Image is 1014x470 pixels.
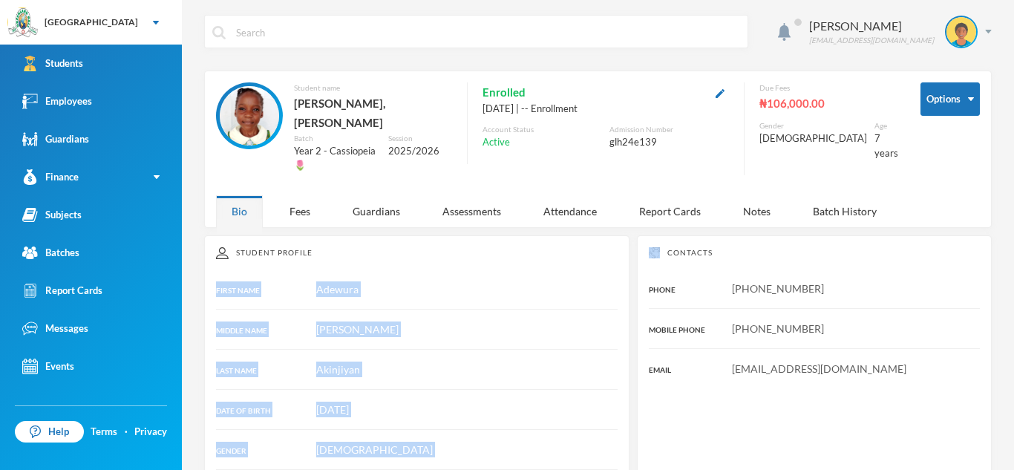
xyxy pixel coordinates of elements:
span: [PERSON_NAME] [316,323,399,336]
div: Assessments [427,195,517,227]
img: STUDENT [946,17,976,47]
button: Edit [711,84,729,101]
div: · [125,425,128,440]
span: [PHONE_NUMBER] [732,282,824,295]
div: 7 years [874,131,898,160]
div: Gender [759,120,867,131]
div: Report Cards [22,283,102,298]
img: logo [8,8,38,38]
div: Fees [274,195,326,227]
div: 2025/2026 [388,144,452,159]
div: Report Cards [624,195,716,227]
div: Finance [22,169,79,185]
div: [PERSON_NAME] [809,17,934,35]
div: Notes [727,195,786,227]
div: Batches [22,245,79,261]
div: [GEOGRAPHIC_DATA] [45,16,138,29]
div: Subjects [22,207,82,223]
button: Options [920,82,980,116]
span: [DATE] [316,403,349,416]
div: Year 2 - Cassiopeia 🌷 [294,144,377,173]
a: Privacy [134,425,167,440]
a: Help [15,421,84,443]
div: Account Status [483,124,602,135]
div: [DATE] | -- Enrollment [483,102,729,117]
span: Adewura [316,283,359,296]
div: Attendance [528,195,612,227]
div: [EMAIL_ADDRESS][DOMAIN_NAME] [809,35,934,46]
div: Students [22,56,83,71]
div: Batch [294,133,377,144]
div: Messages [22,321,88,336]
div: Guardians [337,195,416,227]
input: Search [235,16,740,49]
div: Bio [216,195,263,227]
span: Active [483,135,510,150]
span: [PHONE_NUMBER] [732,322,824,335]
div: Age [874,120,898,131]
div: [DEMOGRAPHIC_DATA] [759,131,867,146]
div: Events [22,359,74,374]
div: glh24e139 [609,135,729,150]
div: Guardians [22,131,89,147]
div: Employees [22,94,92,109]
div: Session [388,133,452,144]
img: search [212,26,226,39]
div: Admission Number [609,124,729,135]
div: Contacts [649,247,980,258]
span: Enrolled [483,82,526,102]
span: [DEMOGRAPHIC_DATA] [316,443,433,456]
div: Due Fees [759,82,898,94]
div: Student name [294,82,452,94]
div: Student Profile [216,247,618,259]
span: Akinjiyan [316,363,360,376]
a: Terms [91,425,117,440]
div: ₦106,000.00 [759,94,898,113]
span: [EMAIL_ADDRESS][DOMAIN_NAME] [732,362,906,375]
img: STUDENT [220,86,279,146]
div: Batch History [797,195,892,227]
div: [PERSON_NAME], [PERSON_NAME] [294,94,452,133]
